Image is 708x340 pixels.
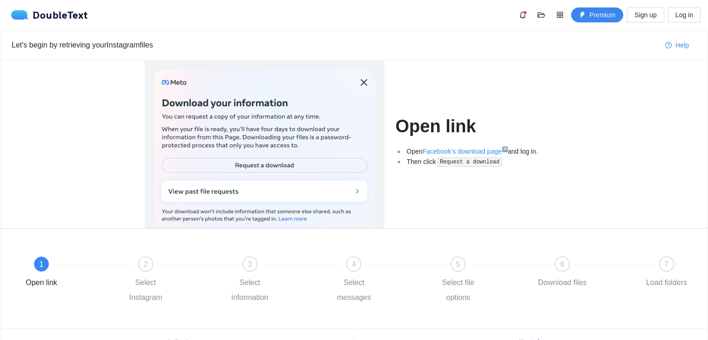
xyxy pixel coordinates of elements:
span: 3 [248,260,252,268]
span: 7 [665,260,669,268]
code: Request a download [437,157,502,167]
div: Open link [26,275,57,290]
img: logo [11,10,33,20]
button: folder-open [534,7,549,22]
span: 4 [352,260,356,268]
a: logoDoubleText [11,10,88,20]
span: 2 [143,260,148,268]
span: bell [516,11,530,19]
span: Premium [589,10,615,20]
span: thunderbolt [579,12,586,19]
span: 6 [560,260,565,268]
div: 7Load folders [640,257,694,290]
span: 5 [456,260,460,268]
li: Open and log in. [405,146,564,156]
span: Log in [675,10,693,20]
button: thunderboltPremium [571,7,623,22]
div: Select information [223,275,277,305]
span: Sign up [634,10,656,20]
span: question-circle [665,42,672,49]
div: 6Download files [535,257,640,290]
li: Then click [405,156,564,167]
div: 5Select file options [431,257,535,305]
div: DoubleText [11,10,88,20]
button: Log in [668,7,701,22]
span: appstore [553,11,567,19]
button: Sign up [627,7,664,22]
div: 4Select messages [327,257,431,305]
div: 3Select information [223,257,327,305]
span: 1 [40,260,44,268]
a: Facebook's download page↗ [423,148,508,155]
div: Load folders [646,275,687,290]
button: question-circleHelp [658,38,696,53]
button: appstore [553,7,567,22]
span: folder-open [534,11,548,19]
div: 2Select Instagram [119,257,223,305]
div: Let's begin by retrieving your Instagram files [12,39,658,51]
button: bell [515,7,530,22]
div: 1Open link [14,257,119,290]
h1: Open link [396,116,564,137]
span: Help [675,40,689,50]
sup: ↗ [502,146,508,152]
div: Download files [538,275,587,290]
div: Select messages [327,275,381,305]
div: Select Instagram [119,275,173,305]
div: Select file options [431,275,485,305]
